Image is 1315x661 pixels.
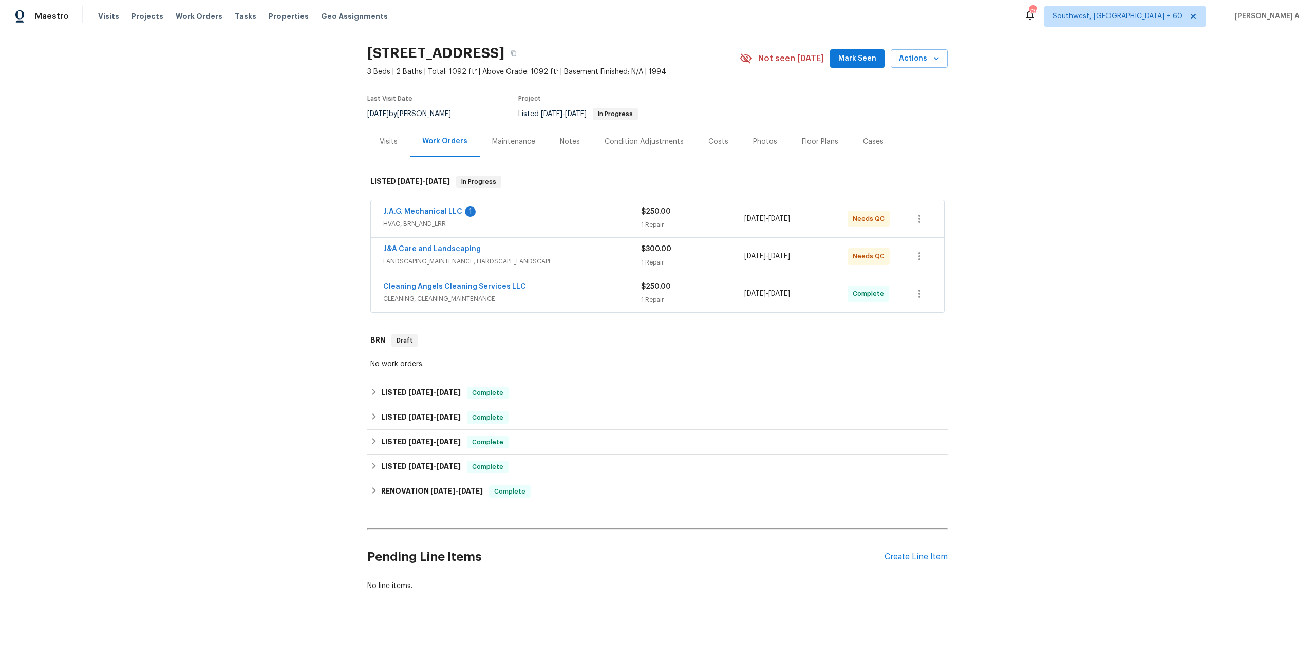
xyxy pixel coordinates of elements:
span: [DATE] [768,290,790,297]
span: Complete [468,388,508,398]
span: - [430,487,483,495]
span: $300.00 [641,245,671,253]
div: Cases [863,137,884,147]
div: Costs [708,137,728,147]
span: Complete [490,486,530,497]
span: 3 Beds | 2 Baths | Total: 1092 ft² | Above Grade: 1092 ft² | Basement Finished: N/A | 1994 [367,67,740,77]
div: by [PERSON_NAME] [367,108,463,120]
span: Project [518,96,541,102]
span: [DATE] [744,215,766,222]
span: Not seen [DATE] [758,53,824,64]
h6: LISTED [370,176,450,188]
a: J.A.G. Mechanical LLC [383,208,462,215]
span: [DATE] [408,413,433,421]
div: LISTED [DATE]-[DATE]In Progress [367,165,948,198]
div: BRN Draft [367,324,948,357]
div: Notes [560,137,580,147]
span: Draft [392,335,417,346]
span: [PERSON_NAME] A [1231,11,1300,22]
span: [DATE] [408,389,433,396]
span: Properties [269,11,309,22]
span: [DATE] [436,438,461,445]
span: [DATE] [744,253,766,260]
div: Work Orders [422,136,467,146]
h2: [STREET_ADDRESS] [367,48,504,59]
span: - [408,463,461,470]
div: Photos [753,137,777,147]
div: 1 Repair [641,220,744,230]
span: - [408,389,461,396]
span: - [541,110,587,118]
span: [DATE] [436,413,461,421]
div: 1 Repair [641,295,744,305]
span: [DATE] [541,110,562,118]
div: 1 [465,206,476,217]
span: [DATE] [425,178,450,185]
div: Floor Plans [802,137,838,147]
span: CLEANING, CLEANING_MAINTENANCE [383,294,641,304]
div: 736 [1029,6,1036,16]
span: [DATE] [768,253,790,260]
span: Complete [468,462,508,472]
span: $250.00 [641,208,671,215]
a: Cleaning Angels Cleaning Services LLC [383,283,526,290]
span: - [398,178,450,185]
span: Geo Assignments [321,11,388,22]
div: No work orders. [370,359,945,369]
a: J&A Care and Landscaping [383,245,481,253]
span: [DATE] [458,487,483,495]
button: Copy Address [504,44,523,63]
span: [DATE] [408,438,433,445]
div: LISTED [DATE]-[DATE]Complete [367,430,948,455]
span: [DATE] [768,215,790,222]
span: $250.00 [641,283,671,290]
span: Actions [899,52,940,65]
span: Needs QC [853,251,889,261]
span: Maestro [35,11,69,22]
span: [DATE] [408,463,433,470]
button: Actions [891,49,948,68]
div: 1 Repair [641,257,744,268]
h6: BRN [370,334,385,347]
span: [DATE] [436,389,461,396]
span: [DATE] [367,110,389,118]
div: Visits [380,137,398,147]
h6: RENOVATION [381,485,483,498]
span: [DATE] [398,178,422,185]
div: RENOVATION [DATE]-[DATE]Complete [367,479,948,504]
span: - [408,438,461,445]
button: Mark Seen [830,49,885,68]
span: Tasks [235,13,256,20]
span: Listed [518,110,638,118]
div: LISTED [DATE]-[DATE]Complete [367,405,948,430]
span: Visits [98,11,119,22]
span: - [744,214,790,224]
span: Mark Seen [838,52,876,65]
span: Work Orders [176,11,222,22]
span: [DATE] [436,463,461,470]
span: In Progress [457,177,500,187]
span: LANDSCAPING_MAINTENANCE, HARDSCAPE_LANDSCAPE [383,256,641,267]
span: Complete [853,289,888,299]
span: [DATE] [565,110,587,118]
span: [DATE] [430,487,455,495]
h6: LISTED [381,387,461,399]
div: LISTED [DATE]-[DATE]Complete [367,455,948,479]
h6: LISTED [381,461,461,473]
h2: Pending Line Items [367,533,885,581]
span: [DATE] [744,290,766,297]
span: - [408,413,461,421]
div: No line items. [367,581,948,591]
span: Complete [468,437,508,447]
div: Create Line Item [885,552,948,562]
span: Needs QC [853,214,889,224]
div: Maintenance [492,137,535,147]
span: - [744,251,790,261]
h6: LISTED [381,411,461,424]
span: Projects [131,11,163,22]
h6: LISTED [381,436,461,448]
span: In Progress [594,111,637,117]
div: Condition Adjustments [605,137,684,147]
span: - [744,289,790,299]
span: Complete [468,412,508,423]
